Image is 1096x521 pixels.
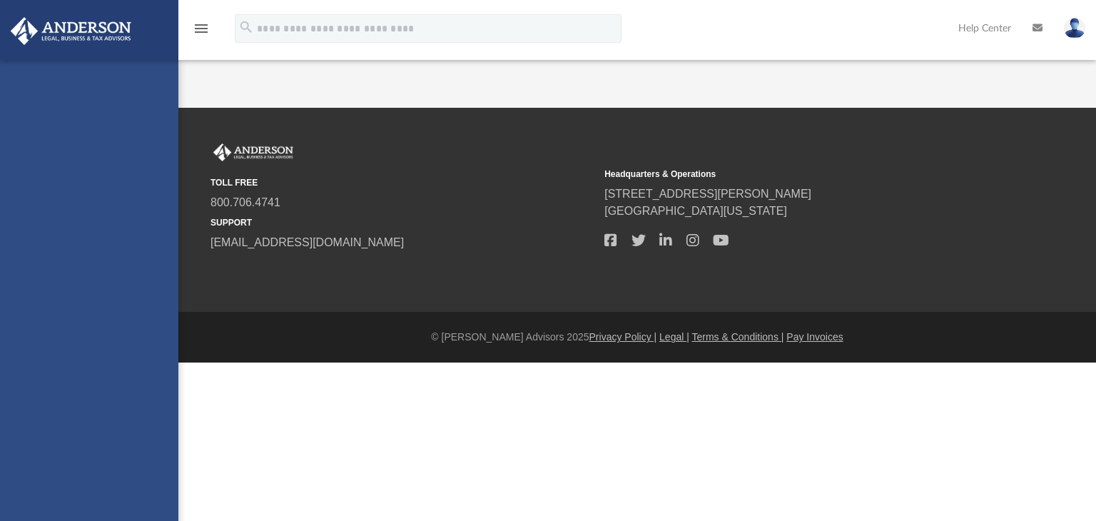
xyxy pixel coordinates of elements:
[178,330,1096,345] div: © [PERSON_NAME] Advisors 2025
[589,331,657,343] a: Privacy Policy |
[604,188,811,200] a: [STREET_ADDRESS][PERSON_NAME]
[210,176,594,189] small: TOLL FREE
[210,196,280,208] a: 800.706.4741
[238,19,254,35] i: search
[210,216,594,229] small: SUPPORT
[210,236,404,248] a: [EMAIL_ADDRESS][DOMAIN_NAME]
[659,331,689,343] a: Legal |
[193,20,210,37] i: menu
[6,17,136,45] img: Anderson Advisors Platinum Portal
[1064,18,1085,39] img: User Pic
[193,27,210,37] a: menu
[786,331,843,343] a: Pay Invoices
[210,143,296,162] img: Anderson Advisors Platinum Portal
[604,168,988,181] small: Headquarters & Operations
[604,205,787,217] a: [GEOGRAPHIC_DATA][US_STATE]
[692,331,784,343] a: Terms & Conditions |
